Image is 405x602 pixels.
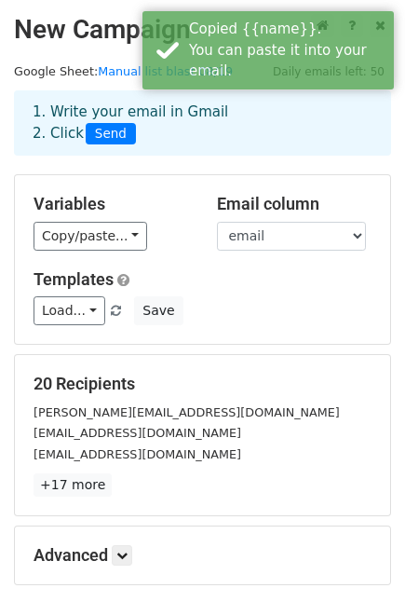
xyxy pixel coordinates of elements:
small: [EMAIL_ADDRESS][DOMAIN_NAME] [34,447,241,461]
a: Manual list blast 08/19 [98,64,233,78]
small: [PERSON_NAME][EMAIL_ADDRESS][DOMAIN_NAME] [34,405,340,419]
span: Send [86,123,136,145]
h5: 20 Recipients [34,374,371,394]
small: [EMAIL_ADDRESS][DOMAIN_NAME] [34,426,241,440]
h2: New Campaign [14,14,391,46]
h5: Email column [217,194,372,214]
div: 1. Write your email in Gmail 2. Click [19,102,386,144]
div: Copied {{name}}. You can paste it into your email. [189,19,386,82]
button: Save [134,296,182,325]
small: Google Sheet: [14,64,233,78]
a: Copy/paste... [34,222,147,251]
a: +17 more [34,473,112,497]
a: Load... [34,296,105,325]
a: Templates [34,269,114,289]
iframe: Chat Widget [312,513,405,602]
h5: Advanced [34,545,371,566]
h5: Variables [34,194,189,214]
